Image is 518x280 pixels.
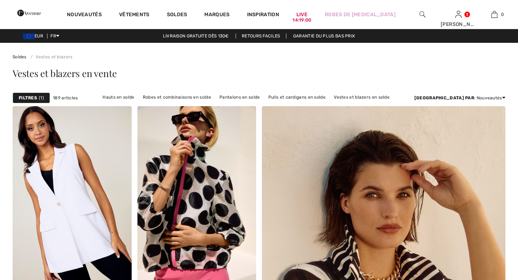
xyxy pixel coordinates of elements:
[229,102,303,111] a: Vêtements d'extérieur en solde
[419,10,426,19] img: recherche
[292,17,311,24] div: 14:19:00
[325,11,396,18] a: Robes de [MEDICAL_DATA]
[167,12,187,19] a: Soldes
[23,33,35,39] img: Euro
[216,92,263,102] a: Pantalons en solde
[139,92,215,102] a: Robes et combinaisons en solde
[50,33,59,39] span: FR
[67,12,102,19] a: Nouveautés
[330,92,393,102] a: Vestes et blazers en solde
[157,33,235,39] a: Livraison gratuite dès 130€
[441,21,476,28] div: [PERSON_NAME]
[119,12,150,19] a: Vêtements
[477,10,512,19] a: 0
[455,10,462,19] img: Mes infos
[265,92,329,102] a: Pulls et cardigans en solde
[23,33,46,39] span: EUR
[236,33,286,39] a: Retours faciles
[13,67,117,80] span: Vestes et blazers en vente
[13,54,27,59] a: Soldes
[501,11,504,18] span: 0
[189,102,228,111] a: Jupes en solde
[414,95,505,101] div: : Nouveautés
[414,95,474,100] strong: [GEOGRAPHIC_DATA] par
[204,12,230,19] a: Marques
[99,92,138,102] a: Hauts en solde
[247,12,279,19] span: Inspiration
[17,6,41,20] img: 1ère Avenue
[28,54,72,59] a: Vestes et blazers
[455,11,462,18] a: Se connecter
[296,11,308,18] a: Live14:19:00
[39,95,44,101] span: 1
[19,95,37,101] strong: Filtres
[53,95,78,101] span: 189 articles
[287,33,361,39] a: Garantie du plus bas prix
[491,10,497,19] img: Mon panier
